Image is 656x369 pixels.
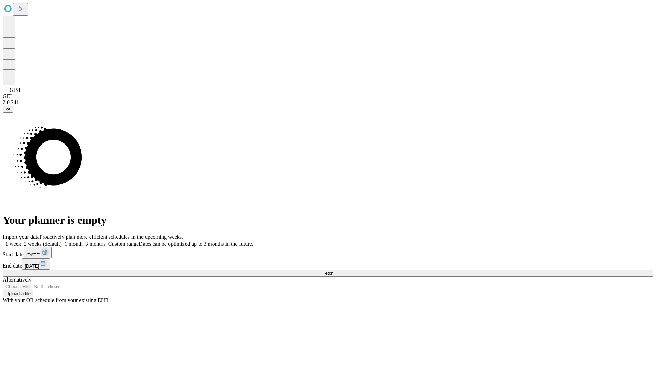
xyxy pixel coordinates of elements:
span: [DATE] [25,263,39,269]
span: Proactively plan more efficient schedules in the upcoming weeks. [40,234,183,240]
div: 2.0.241 [3,99,653,106]
span: 2 weeks (default) [24,241,62,247]
button: Upload a file [3,290,33,297]
span: @ [5,107,10,112]
span: Dates can be optimized up to 3 months in the future. [139,241,253,247]
div: Start date [3,247,653,258]
div: GEI [3,93,653,99]
span: Alternatively [3,277,31,283]
button: [DATE] [24,247,52,258]
span: GJSH [10,87,23,93]
button: [DATE] [22,258,50,270]
span: 3 months [85,241,106,247]
h1: Your planner is empty [3,214,653,227]
span: [DATE] [26,252,41,257]
span: Import your data [3,234,40,240]
span: Custom range [108,241,139,247]
span: 1 month [65,241,83,247]
div: End date [3,258,653,270]
button: Fetch [3,270,653,277]
span: Fetch [322,271,333,276]
span: With your OR schedule from your existing EHR [3,297,109,303]
span: 1 week [5,241,21,247]
button: @ [3,106,13,113]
